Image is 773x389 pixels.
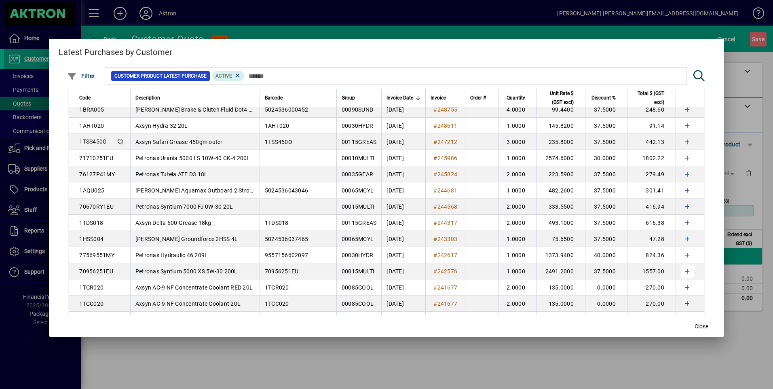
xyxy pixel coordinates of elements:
td: 270.00 [627,296,676,312]
td: 442.13 [627,134,676,150]
span: 1AQU025 [79,187,104,194]
span: 244317 [437,220,458,226]
span: 1TCR020 [79,284,103,291]
td: [DATE] [381,134,425,150]
div: Description [135,93,255,102]
div: Discount % [590,93,623,102]
td: [DATE] [381,263,425,279]
span: 00015MULTI [342,203,375,210]
span: Description [135,93,160,102]
span: # [433,139,437,145]
span: 00035GEAR [342,171,373,178]
td: [DATE] [381,166,425,182]
span: 5024536037465 [265,236,308,242]
span: 1TSS450O [265,139,292,145]
span: Invoice [431,93,446,102]
span: Total $ (GST excl) [632,89,664,107]
span: # [433,220,437,226]
td: 1802.22 [627,150,676,166]
span: Petronas Urania 5000 LS 10W-40 CK-4 200L [135,155,250,161]
span: Active [215,73,232,79]
span: Axsyn Hydra 32 20L [135,123,188,129]
button: Filter [65,69,97,83]
td: 3.0000 [498,134,536,150]
td: 416.94 [627,199,676,215]
span: 5024536043046 [265,187,308,194]
span: 77569551MY [79,252,114,258]
span: # [433,268,437,275]
span: 244568 [437,203,458,210]
span: # [433,252,437,258]
span: 1HSS004 [79,236,103,242]
span: Filter [67,73,95,79]
a: #241677 [431,283,460,292]
td: 75.6500 [536,231,585,247]
span: # [433,300,437,307]
td: 37.5000 [585,134,627,150]
td: 616.38 [627,215,676,231]
td: 0.0000 [585,279,627,296]
td: 2.0000 [498,215,536,231]
td: 523.99 [627,312,676,328]
td: 493.1000 [536,215,585,231]
a: #245986 [431,154,460,163]
td: 235.8000 [536,134,585,150]
a: #244568 [431,202,460,211]
a: #244317 [431,218,460,227]
td: 2491.2000 [536,263,585,279]
span: 00065MCYL [342,187,374,194]
span: 00010MULTI [342,155,375,161]
td: 2.0000 [498,279,536,296]
div: Quantity [503,93,532,102]
span: Petronas Tutela ATF D3 18L [135,171,208,178]
span: 70670RY1EU [79,203,114,210]
div: Invoice [431,93,460,102]
a: #244681 [431,186,460,195]
span: 1TCR020 [265,284,289,291]
span: # [433,236,437,242]
td: [DATE] [381,296,425,312]
span: 1AHT020 [265,123,289,129]
td: 47.28 [627,231,676,247]
span: 1TDS018 [265,220,289,226]
span: Code [79,93,91,102]
td: 40.0000 [585,312,627,328]
span: 1TDS018 [79,220,103,226]
a: #247212 [431,137,460,146]
td: 1557.00 [627,263,676,279]
span: 248755 [437,106,458,113]
td: 1373.9400 [536,247,585,263]
td: 37.5000 [585,215,627,231]
span: 1TSS450O [79,138,107,145]
span: Discount % [591,93,616,102]
td: 37.5000 [585,199,627,215]
td: 1.0000 [498,247,536,263]
span: 70956251EU [79,268,113,275]
span: 00015MULTI [342,268,375,275]
td: 3.0000 [498,312,536,328]
a: #241677 [431,299,460,308]
span: Unit Rate $ (GST excl) [542,89,574,107]
td: 0.0000 [585,296,627,312]
td: 223.5900 [536,166,585,182]
a: #242617 [431,251,460,260]
span: [PERSON_NAME] Brake & Clutch Fluid Dot4 5L [135,106,256,113]
a: #242576 [431,267,460,276]
td: [DATE] [381,247,425,263]
td: 30.0000 [585,150,627,166]
a: #248755 [431,105,460,114]
td: 333.5500 [536,199,585,215]
span: 242576 [437,268,458,275]
span: 241677 [437,284,458,291]
td: 145.8200 [536,118,585,134]
td: 270.00 [627,279,676,296]
span: Petronas Hydraulic 46 209L [135,252,208,258]
div: Order # [470,93,493,102]
span: # [433,123,437,129]
span: Axsyn AC-9 NF Concentrate Coolant 20L [135,300,241,307]
td: [DATE] [381,101,425,118]
td: [DATE] [381,312,425,328]
td: 40.0000 [585,247,627,263]
h2: Latest Purchases by Customer [49,39,724,62]
span: Invoice Date [386,93,413,102]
